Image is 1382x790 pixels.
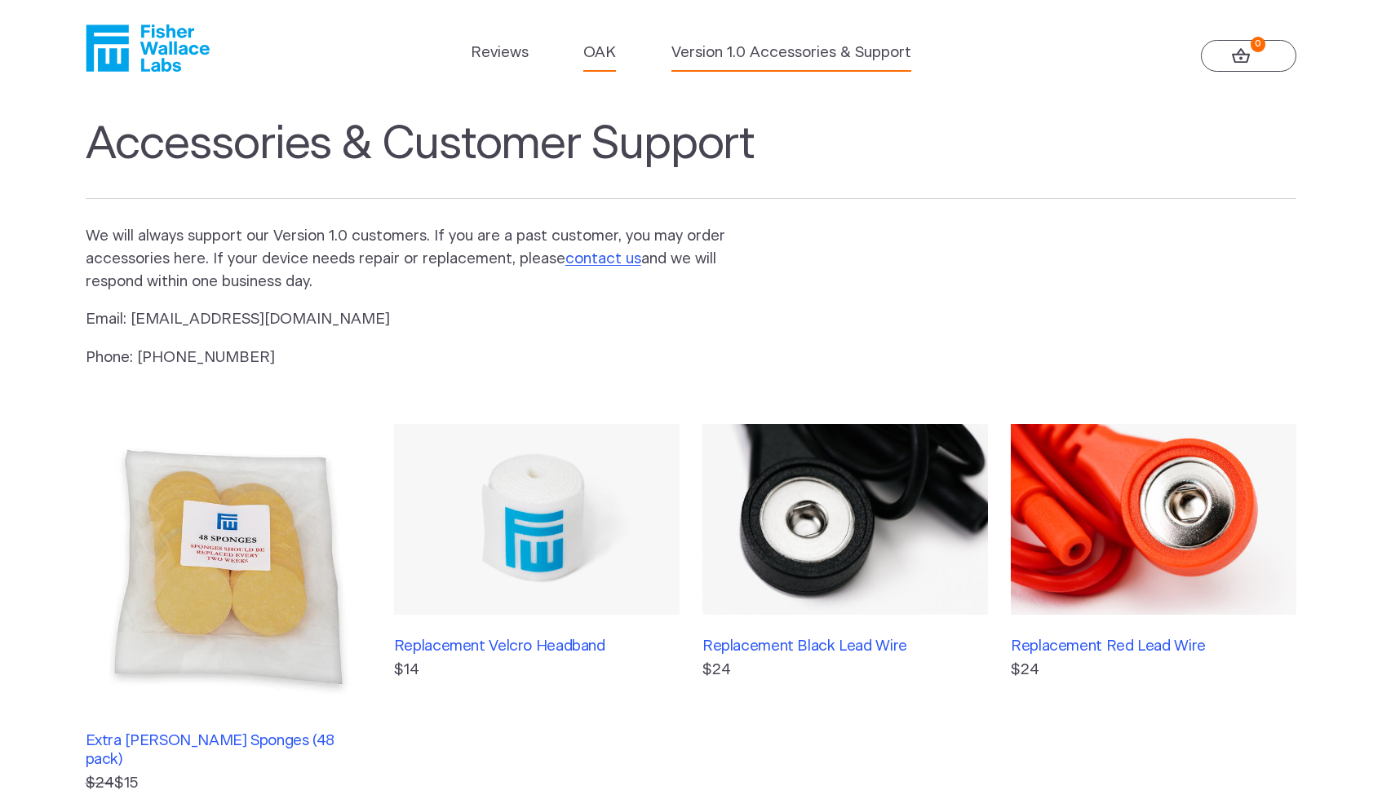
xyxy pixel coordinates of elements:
[1201,40,1297,73] a: 0
[86,424,371,709] img: Extra Fisher Wallace Sponges (48 pack)
[86,346,751,369] p: Phone: [PHONE_NUMBER]
[1011,424,1296,615] img: Replacement Red Lead Wire
[86,117,1297,199] h1: Accessories & Customer Support
[394,659,680,682] p: $14
[394,638,668,655] h3: Replacement Velcro Headband
[702,424,988,615] img: Replacement Black Lead Wire
[702,638,977,655] h3: Replacement Black Lead Wire
[583,42,616,64] a: OAK
[1251,37,1266,52] strong: 0
[86,308,751,331] p: Email: [EMAIL_ADDRESS][DOMAIN_NAME]
[86,225,751,293] p: We will always support our Version 1.0 customers. If you are a past customer, you may order acces...
[394,424,680,615] img: Replacement Velcro Headband
[1011,659,1296,682] p: $24
[565,251,641,267] a: contact us
[471,42,529,64] a: Reviews
[86,24,210,72] a: Fisher Wallace
[671,42,911,64] a: Version 1.0 Accessories & Support
[702,659,988,682] p: $24
[1011,638,1285,655] h3: Replacement Red Lead Wire
[86,732,360,769] h3: Extra [PERSON_NAME] Sponges (48 pack)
